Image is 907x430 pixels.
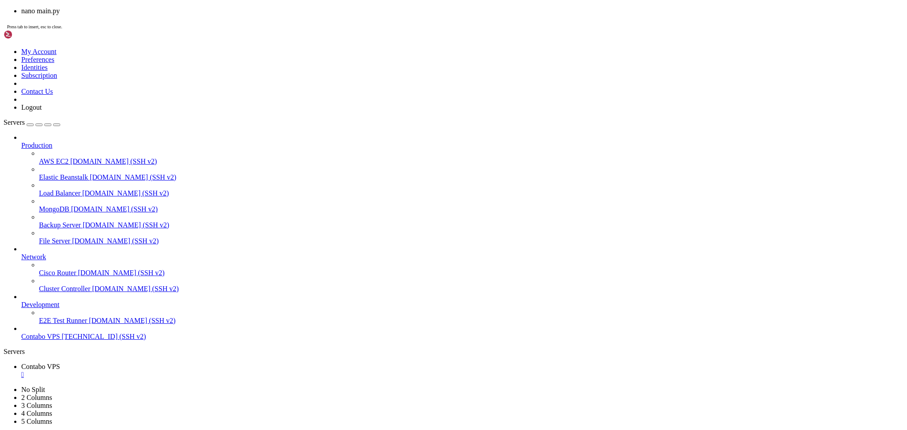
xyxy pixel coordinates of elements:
[4,86,790,94] x-row: a0ad6cd..e60f634 main -> main
[21,72,57,79] a: Subscription
[21,333,903,341] a: Contabo VPS [TECHNICAL_ID] (SSH v2)
[39,317,903,325] a: E2E Test Runner [DOMAIN_NAME] (SSH v2)
[4,297,81,304] span: [BOOT] loading config…
[4,282,790,289] x-row: [BOOT] Symbols: 414 | TFs: ['15m', '30m', '1h']
[89,317,176,324] span: [DOMAIN_NAME] (SSH v2)
[39,309,903,325] li: E2E Test Runner [DOMAIN_NAME] (SSH v2)
[4,94,81,101] span: [BOOT] loading config…
[21,142,52,149] span: Production
[21,301,59,308] span: Development
[21,402,52,409] a: 3 Columns
[78,269,165,276] span: [DOMAIN_NAME] (SSH v2)
[4,19,790,26] x-row: Counting objects: 100% (9/9), done.
[39,221,903,229] a: Backup Server [DOMAIN_NAME] (SSH v2)
[71,205,158,213] span: [DOMAIN_NAME] (SSH v2)
[4,131,790,139] x-row: [CFG] Reloaded at [DATE] 03:50:31.404771
[4,71,790,79] x-row: remote: [URL][DOMAIN_NAME]
[39,189,903,197] a: Load Balancer [DOMAIN_NAME] (SSH v2)
[21,88,53,95] a: Contact Us
[4,139,790,146] x-row: [BOOT] Symbols: 412 | TFs: ['15m', '30m', '1h']
[4,214,790,222] x-row: [CFG] Reloaded at [DATE] 02:51:32.441031
[21,7,903,15] li: nano main.py
[21,301,903,309] a: Development
[39,189,81,197] span: Load Balancer
[4,199,103,206] span: [BOOT] sending startup ping…
[4,222,790,229] x-row: [BOOT] Symbols: 414 | TFs: ['15m', '30m', '1h']
[4,274,790,282] x-row: [CFG] Reloaded at [DATE] 02:55:45.320274
[21,48,57,55] a: My Account
[39,181,903,197] li: Load Balancer [DOMAIN_NAME] (SSH v2)
[4,207,81,214] span: [BOOT] loading config…
[4,267,81,274] span: [BOOT] loading config…
[39,285,903,293] a: Cluster Controller [DOMAIN_NAME] (SSH v2)
[4,357,790,365] x-row: [CFG] Reloaded at [DATE] 04:38:29.511848
[4,79,790,86] x-row: To [URL][DOMAIN_NAME]
[4,116,103,123] span: [BOOT] sending startup ping…
[4,11,790,19] x-row: Enumerating objects: 9, done.
[7,24,62,29] span: Press tab to insert, esc to close.
[39,173,88,181] span: Elastic Beanstalk
[21,363,60,370] span: Contabo VPS
[39,285,90,292] span: Cluster Controller
[21,386,45,393] a: No Split
[39,197,903,213] li: MongoDB [DOMAIN_NAME] (SSH v2)
[21,333,60,340] span: Contabo VPS
[70,157,157,165] span: [DOMAIN_NAME] (SSH v2)
[4,161,790,169] x-row: [CFG] Reloaded at [DATE] 01:40:38.199773
[4,154,790,161] x-row: [CFG] Reloaded at [DATE] 05:56:37.550304
[4,349,163,357] span: [DATE]T02:38:29Z [BOOT] sending startup ping…
[4,237,81,244] span: [BOOT] loading config…
[4,4,790,11] x-row: 2 files changed, 51 insertions(+), 17 deletions(-)
[39,205,903,213] a: MongoDB [DOMAIN_NAME] (SSH v2)
[39,237,70,245] span: File Server
[138,365,141,372] div: (36, 48)
[39,157,903,165] a: AWS EC2 [DOMAIN_NAME] (SSH v2)
[4,124,81,131] span: [BOOT] loading config…
[21,134,903,245] li: Production
[4,365,790,372] x-row: root@vmi2776932:~/trade-seeker# nano
[82,189,169,197] span: [DOMAIN_NAME] (SSH v2)
[39,150,903,165] li: AWS EC2 [DOMAIN_NAME] (SSH v2)
[39,269,903,277] a: Cisco Router [DOMAIN_NAME] (SSH v2)
[4,319,103,326] span: [BOOT] sending startup ping…
[39,157,69,165] span: AWS EC2
[39,237,903,245] a: File Server [DOMAIN_NAME] (SSH v2)
[4,109,790,116] x-row: [BOOT] Symbols: 412 | TFs: ['15m', '30m', '1h']
[39,165,903,181] li: Elastic Beanstalk [DOMAIN_NAME] (SSH v2)
[39,269,76,276] span: Cisco Router
[4,30,54,39] img: Shellngn
[4,259,103,266] span: [BOOT] sending startup ping…
[4,64,790,71] x-row: remote: This repository moved. Please use the new location:
[4,34,790,41] x-row: Compressing objects: 100% (5/5), done.
[4,229,103,236] span: [BOOT] sending startup ping…
[39,277,903,293] li: Cluster Controller [DOMAIN_NAME] (SSH v2)
[4,169,790,177] x-row: [CFG] Reloaded at [DATE] 02:31:18.490569
[4,327,142,334] span: [DATE]T02:38:28Z [BOOT] loading config…
[21,293,903,325] li: Development
[4,289,103,296] span: [BOOT] sending startup ping…
[21,371,903,379] a: 
[4,342,790,349] x-row: [DATE]T02:38:29Z [CFG] Symbols: 414 | TFs: ['15m', '30m', '1h']
[4,177,81,184] span: [BOOT] loading config…
[4,41,790,49] x-row: Writing objects: 100% (5/5), 5.65 KiB | 2.83 MiB/s, done.
[4,348,903,356] div: Servers
[92,285,179,292] span: [DOMAIN_NAME] (SSH v2)
[4,252,790,259] x-row: [BOOT] Symbols: 414 | TFs: ['15m', '30m', '1h']
[4,184,790,192] x-row: [CFG] Reloaded at [DATE] 02:34:08.037054
[21,325,903,341] li: Contabo VPS [TECHNICAL_ID] (SSH v2)
[39,229,903,245] li: File Server [DOMAIN_NAME] (SSH v2)
[4,312,790,319] x-row: [BOOT] Symbols: 414 | TFs: ['15m', '30m', '1h']
[21,394,52,401] a: 2 Columns
[4,119,60,126] a: Servers
[72,237,159,245] span: [DOMAIN_NAME] (SSH v2)
[4,101,790,109] x-row: [CFG] Reloaded at [DATE] 03:38:15.425065
[21,245,903,293] li: Network
[83,221,170,229] span: [DOMAIN_NAME] (SSH v2)
[4,334,790,342] x-row: [CFG] Reloaded at [DATE] 04:38:28.395127
[4,26,790,34] x-row: Delta compression using up to 6 threads
[21,64,48,71] a: Identities
[39,317,87,324] span: E2E Test Runner
[21,410,52,417] a: 4 Columns
[21,104,42,111] a: Logout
